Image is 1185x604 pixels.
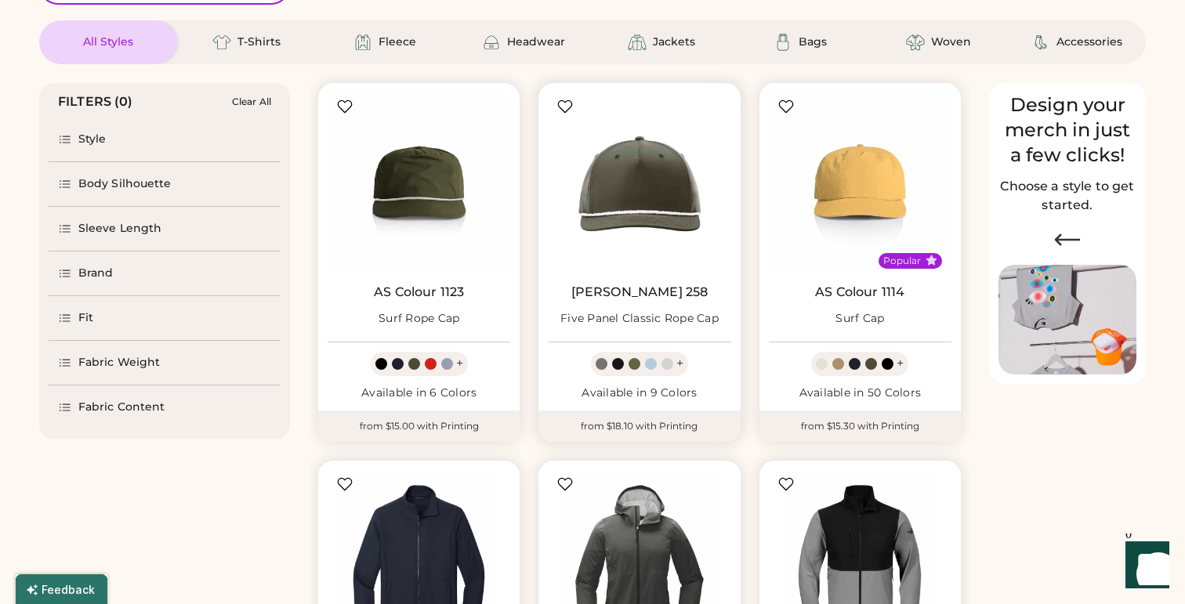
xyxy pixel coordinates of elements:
[548,92,730,275] img: Richardson 258 Five Panel Classic Rope Cap
[676,355,683,372] div: +
[237,34,281,50] div: T-Shirts
[78,355,160,371] div: Fabric Weight
[883,255,921,267] div: Popular
[538,411,740,442] div: from $18.10 with Printing
[1111,533,1178,601] iframe: Front Chat
[456,355,463,372] div: +
[374,284,464,300] a: AS Colour 1123
[78,132,107,147] div: Style
[628,33,647,52] img: Jackets Icon
[78,400,165,415] div: Fabric Content
[379,311,459,327] div: Surf Rope Cap
[926,255,937,266] button: Popular Style
[83,34,133,50] div: All Styles
[482,33,501,52] img: Headwear Icon
[799,34,827,50] div: Bags
[998,265,1136,375] img: Image of Lisa Congdon Eye Print on T-Shirt and Hat
[769,92,951,275] img: AS Colour 1114 Surf Cap
[815,284,904,300] a: AS Colour 1114
[328,385,510,401] div: Available in 6 Colors
[653,34,695,50] div: Jackets
[774,33,792,52] img: Bags Icon
[353,33,372,52] img: Fleece Icon
[1031,33,1050,52] img: Accessories Icon
[78,176,172,192] div: Body Silhouette
[835,311,884,327] div: Surf Cap
[998,92,1136,168] div: Design your merch in just a few clicks!
[318,411,520,442] div: from $15.00 with Printing
[931,34,971,50] div: Woven
[379,34,416,50] div: Fleece
[507,34,565,50] div: Headwear
[560,311,719,327] div: Five Panel Classic Rope Cap
[328,92,510,275] img: AS Colour 1123 Surf Rope Cap
[78,221,161,237] div: Sleeve Length
[906,33,925,52] img: Woven Icon
[58,92,133,111] div: FILTERS (0)
[78,266,114,281] div: Brand
[548,385,730,401] div: Available in 9 Colors
[212,33,231,52] img: T-Shirts Icon
[769,385,951,401] div: Available in 50 Colors
[78,310,93,326] div: Fit
[232,96,271,107] div: Clear All
[897,355,904,372] div: +
[759,411,961,442] div: from $15.30 with Printing
[998,177,1136,215] h2: Choose a style to get started.
[1056,34,1122,50] div: Accessories
[571,284,708,300] a: [PERSON_NAME] 258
